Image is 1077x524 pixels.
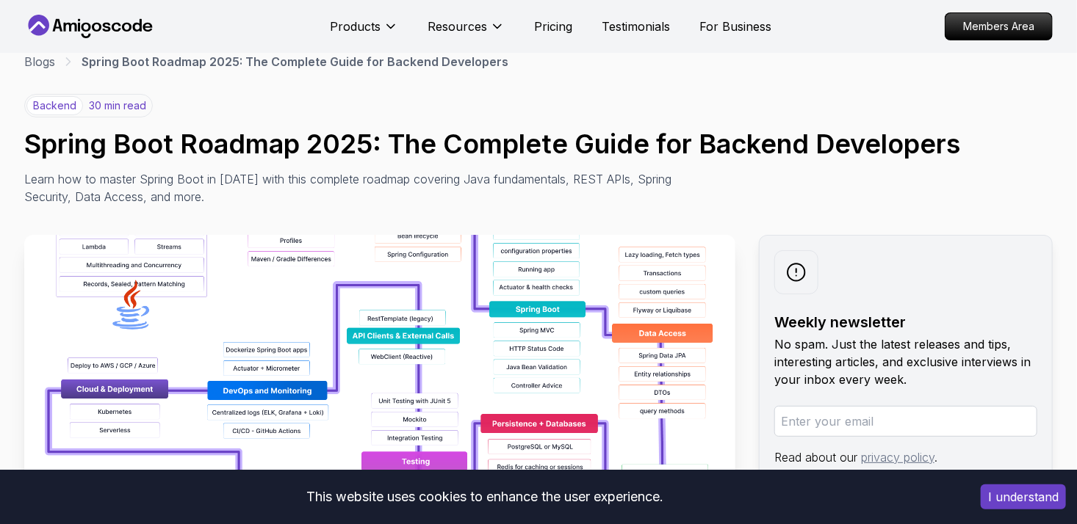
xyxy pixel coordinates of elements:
h2: Weekly newsletter [774,312,1037,332]
a: Testimonials [602,18,670,35]
div: This website uses cookies to enhance the user experience. [11,481,959,513]
button: Resources [428,18,505,47]
a: Pricing [534,18,572,35]
p: No spam. Just the latest releases and tips, interesting articles, and exclusive interviews in you... [774,335,1037,388]
p: Products [330,18,381,35]
button: Products [330,18,398,47]
p: backend [26,96,83,115]
p: 30 min read [89,98,146,113]
a: For Business [699,18,771,35]
button: Accept cookies [981,484,1066,509]
a: privacy policy [861,450,934,465]
p: Learn how to master Spring Boot in [DATE] with this complete roadmap covering Java fundamentals, ... [24,170,682,205]
input: Enter your email [774,406,1037,437]
a: Blogs [24,53,55,70]
p: Read about our . [774,448,1037,466]
p: Resources [428,18,487,35]
a: Members Area [945,12,1053,40]
p: Spring Boot Roadmap 2025: The Complete Guide for Backend Developers [82,53,508,70]
h1: Spring Boot Roadmap 2025: The Complete Guide for Backend Developers [24,129,1053,159]
p: Members Area [945,13,1052,40]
